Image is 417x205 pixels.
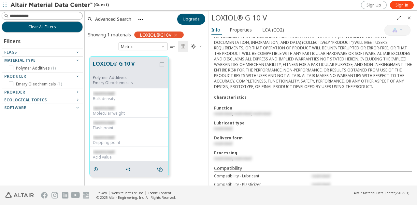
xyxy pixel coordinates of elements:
button: Ecological Topics [2,96,83,104]
div: Characteristics [214,95,412,100]
span: LOXIOL®G10V [140,32,171,38]
span: Sign Up [367,3,381,8]
i:  [191,44,196,49]
button: Similar search [154,163,168,176]
div: , , [214,111,412,116]
div: Flash point [93,125,165,131]
button: Table View [167,41,178,52]
button: Tile View [178,41,188,52]
span: restricted [93,105,114,111]
div: Lubricant type [214,120,412,126]
div: Function [214,105,412,111]
span: restricted [214,141,232,146]
span: restricted [214,156,232,161]
div: Processing [214,150,412,156]
span: Producer [4,73,26,79]
span: Software [4,105,26,110]
button: Full Screen [394,13,404,23]
span: restricted [233,111,252,116]
div: Dripping point [93,140,165,145]
div: Acid value [93,155,165,160]
span: Polymer Additives [16,66,56,71]
span: ( 1 ) [51,65,56,71]
span: Properties [230,25,252,35]
button: Upgrade [177,14,205,25]
div: Showing 1 materials [88,32,131,38]
span: ( 1 ) [57,81,62,87]
span: restricted [93,135,114,140]
span: restricted [312,173,330,179]
div: , [214,156,412,161]
span: restricted [93,91,114,96]
span: restricted [214,126,232,131]
span: restricted [233,156,252,161]
i:  [157,167,163,172]
i:  [180,44,186,49]
span: restricted [93,149,114,155]
button: Close [404,13,414,23]
span: Clear All Filters [28,24,56,30]
span: restricted [252,111,271,116]
button: Provider [2,88,83,96]
button: Producer [2,72,83,80]
img: AI Copilot [392,28,397,33]
div: Compatibility [214,165,412,172]
button: Share [122,163,136,176]
p: Emery Oleochemicals [93,80,158,85]
div: LOXIOL® G 10 V [211,13,394,23]
span: Info [211,25,220,35]
span: Provider [4,89,25,95]
div: grid [85,52,208,186]
button: Theme [188,41,205,52]
a: Sign In [390,1,414,9]
div: Compatibility - Plasticizer [214,182,312,187]
div: Copyright 2025 Altair Engineering Inc. All rights reserved. Copyright notice does not imply publi... [214,18,412,89]
a: Privacy [96,191,107,195]
a: Sign Up [361,1,387,9]
button: LOXIOL® G 10 V [93,60,158,75]
button: Clear All Filters [2,21,83,32]
div: (v2025.1) [354,191,409,195]
div: Filters [2,32,24,48]
div: Molecular weight [93,111,165,116]
button: Software [2,104,83,112]
span: restricted [312,182,330,187]
button: Material Type [2,57,83,64]
img: Altair Material Data Center [10,2,93,8]
a: Website Terms of Use [111,191,143,195]
span: Advanced Search [95,17,131,21]
div: Compatibility - Lubricant [214,173,312,179]
span: LCA (CO2) [262,25,284,35]
div: Delivery form [214,135,412,141]
span: Ecological Topics [4,97,47,103]
button: Details [90,163,104,176]
img: Altair Engineering [5,192,34,198]
div: Bulk density [93,96,165,101]
span: Metric [119,43,167,50]
span: Upgrade [183,17,200,22]
button: AI Copilot [384,25,410,36]
span: restricted [214,111,232,116]
i:  [170,44,175,49]
span: restricted [93,120,114,125]
a: Cookie Consent [148,191,171,195]
span: Material Type [4,58,36,63]
div: Unit System [119,43,167,50]
div: Polymer Additives [93,75,158,80]
span: Emery Oleochemicals [16,82,62,87]
button: Flags [2,48,83,56]
div: (Guest) [10,2,109,8]
span: Sign In [395,3,408,8]
span: Altair Material Data Center [354,191,395,195]
div: © 2025 Altair Engineering, Inc. All Rights Reserved. [96,195,176,200]
span: Flags [4,49,17,55]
